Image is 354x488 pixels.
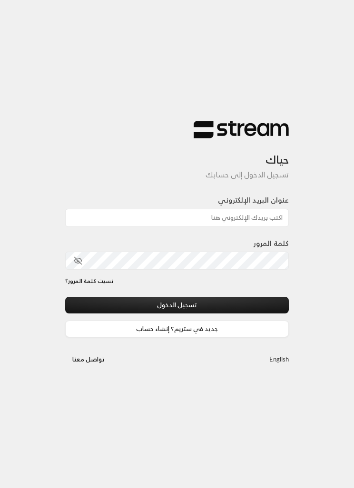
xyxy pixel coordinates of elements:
[65,321,289,337] a: جديد في ستريم؟ إنشاء حساب
[65,170,289,179] h5: تسجيل الدخول إلى حسابك
[65,209,289,227] input: اكتب بريدك الإلكتروني هنا
[70,253,86,269] button: toggle password visibility
[218,195,289,206] label: عنوان البريد الإلكتروني
[65,297,289,313] button: تسجيل الدخول
[254,238,289,249] label: كلمة المرور
[65,139,289,166] h3: حياك
[65,354,112,365] a: تواصل معنا
[269,351,289,368] a: English
[65,277,113,285] a: نسيت كلمة المرور؟
[194,120,289,139] img: Stream Logo
[65,351,112,368] button: تواصل معنا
